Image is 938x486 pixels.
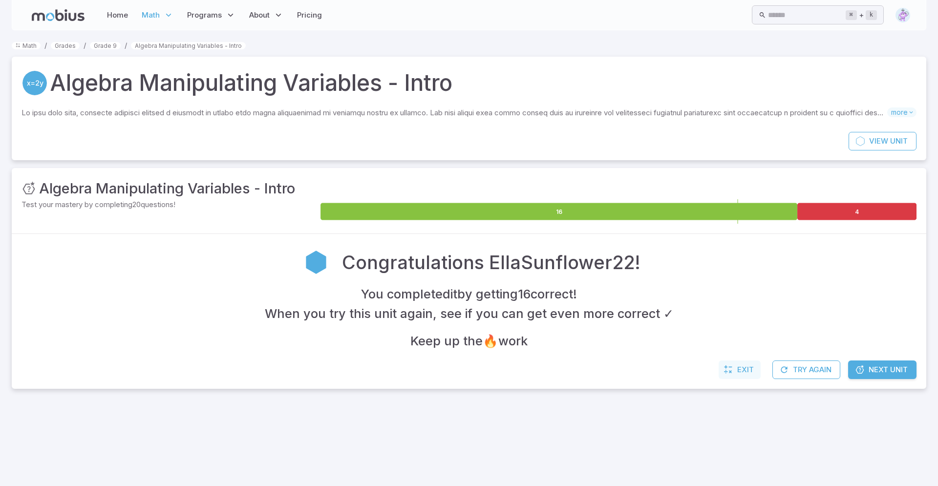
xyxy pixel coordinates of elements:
a: Pricing [294,4,325,26]
span: About [249,10,270,21]
span: Next Unit [869,364,908,375]
kbd: k [866,10,877,20]
li: / [84,40,86,51]
span: View [869,136,888,147]
p: Test your mastery by completing 20 questions! [21,199,319,210]
a: Next Unit [848,360,917,379]
a: Algebra [21,70,48,96]
li: / [125,40,127,51]
a: Grade 9 [90,42,121,49]
img: diamond.svg [895,8,910,22]
button: Try Again [772,360,840,379]
span: Math [142,10,160,21]
h3: Algebra Manipulating Variables - Intro [39,178,295,199]
span: Exit [737,364,754,375]
span: Unit [890,136,908,147]
li: / [44,40,47,51]
kbd: ⌘ [846,10,857,20]
a: ViewUnit [849,132,917,150]
nav: breadcrumb [12,40,926,51]
h4: Keep up the 🔥 work [410,331,528,351]
a: Algebra Manipulating Variables - Intro [131,42,246,49]
span: Programs [187,10,222,21]
a: Home [104,4,131,26]
a: Grades [51,42,80,49]
p: Lo ipsu dolo sita, consecte adipisci elitsed d eiusmodt in utlabo etdo magna aliquaenimad mi veni... [21,107,887,118]
h2: Congratulations EllaSunflower22! [342,249,640,276]
a: Math [12,42,41,49]
div: + [846,9,877,21]
h4: You completed it by getting 16 correct ! [361,284,577,304]
h1: Algebra Manipulating Variables - Intro [50,66,452,100]
h4: When you try this unit again, see if you can get even more correct ✓ [265,304,674,323]
a: Exit [719,360,761,379]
